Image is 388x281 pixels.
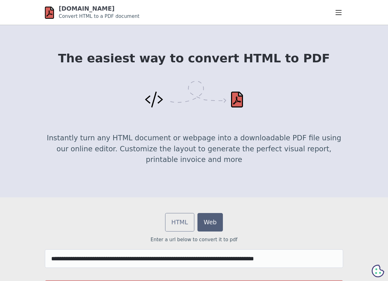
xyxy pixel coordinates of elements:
img: Convert HTML to PDF [145,81,243,108]
p: Enter a url below to convert it to pdf [45,236,343,243]
p: Instantly turn any HTML document or webpage into a downloadable PDF file using our online editor.... [45,133,343,165]
a: Web [197,213,223,232]
svg: Cookie Preferences [372,265,384,277]
h1: The easiest way to convert HTML to PDF [45,52,343,65]
small: Convert HTML to a PDF document [59,13,139,19]
a: HTML [165,213,194,232]
img: html-pdf.net [45,6,54,20]
a: [DOMAIN_NAME] [59,5,115,12]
